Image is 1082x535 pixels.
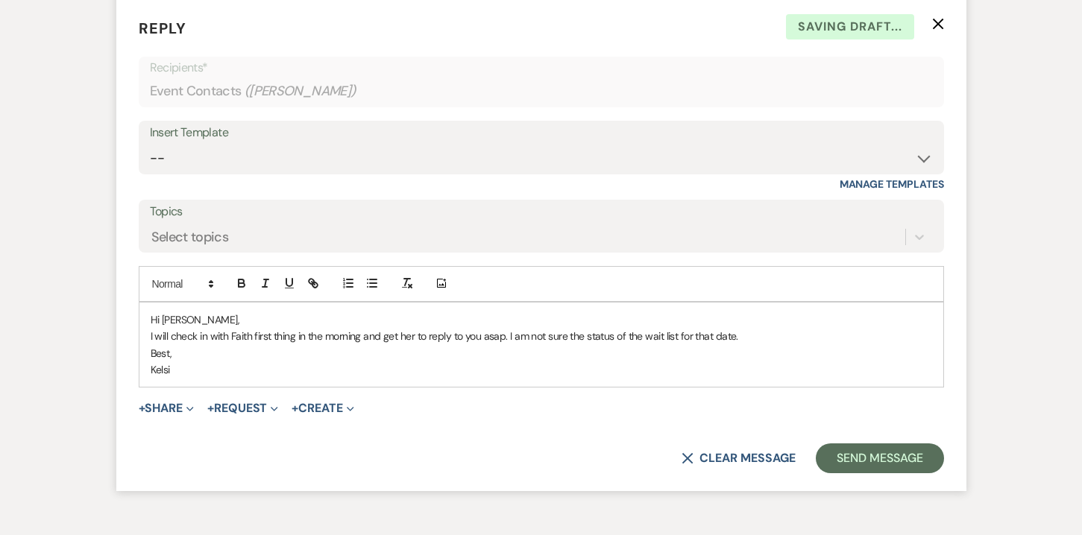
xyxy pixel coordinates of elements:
[151,345,932,361] p: Best,
[151,328,932,344] p: I will check in with Faith first thing in the morning and get her to reply to you asap. I am not ...
[207,402,278,414] button: Request
[151,361,932,378] p: Kelsi
[786,14,914,39] span: Saving draft...
[151,227,229,247] div: Select topics
[151,311,932,328] p: Hi [PERSON_NAME],
[840,177,944,191] a: Manage Templates
[682,452,795,464] button: Clear message
[150,58,933,77] p: Recipients*
[150,122,933,144] div: Insert Template
[816,443,943,473] button: Send Message
[150,201,933,223] label: Topics
[207,402,214,414] span: +
[139,402,145,414] span: +
[139,402,195,414] button: Share
[139,19,186,38] span: Reply
[292,402,353,414] button: Create
[245,81,356,101] span: ( [PERSON_NAME] )
[150,77,933,106] div: Event Contacts
[292,402,298,414] span: +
